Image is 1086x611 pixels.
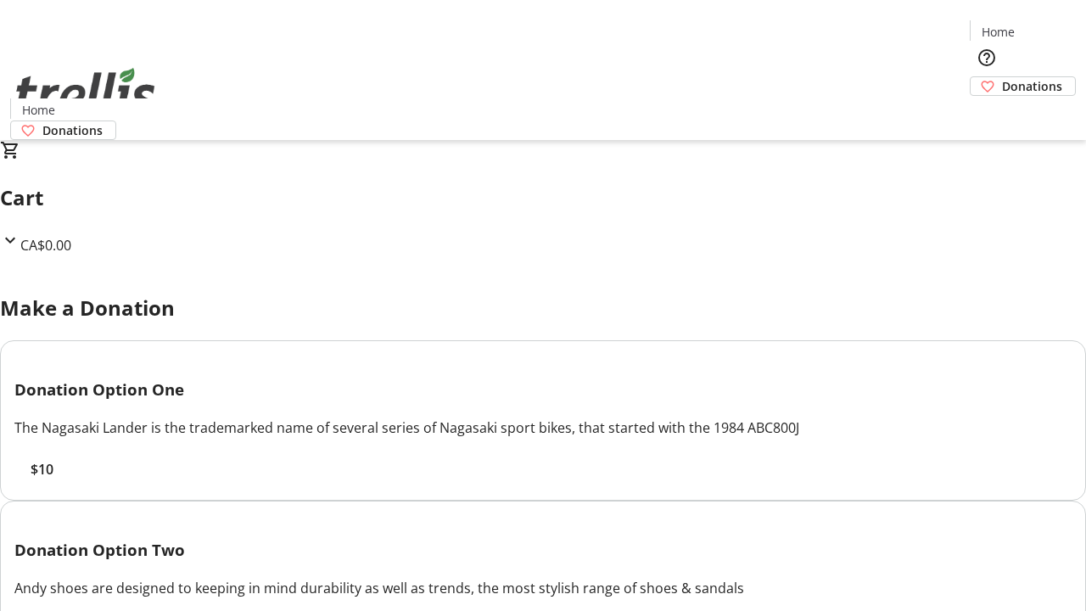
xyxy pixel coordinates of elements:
h3: Donation Option One [14,378,1072,401]
button: $10 [14,459,69,479]
button: Help [970,41,1004,75]
span: Home [22,101,55,119]
h3: Donation Option Two [14,538,1072,562]
span: CA$0.00 [20,236,71,255]
span: Donations [42,121,103,139]
span: Donations [1002,77,1062,95]
a: Home [971,23,1025,41]
span: $10 [31,459,53,479]
span: Home [982,23,1015,41]
a: Home [11,101,65,119]
button: Cart [970,96,1004,130]
a: Donations [10,121,116,140]
img: Orient E2E Organization 2vYDa0Q0Vt's Logo [10,49,161,134]
a: Donations [970,76,1076,96]
div: Andy shoes are designed to keeping in mind durability as well as trends, the most stylish range o... [14,578,1072,598]
div: The Nagasaki Lander is the trademarked name of several series of Nagasaki sport bikes, that start... [14,418,1072,438]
